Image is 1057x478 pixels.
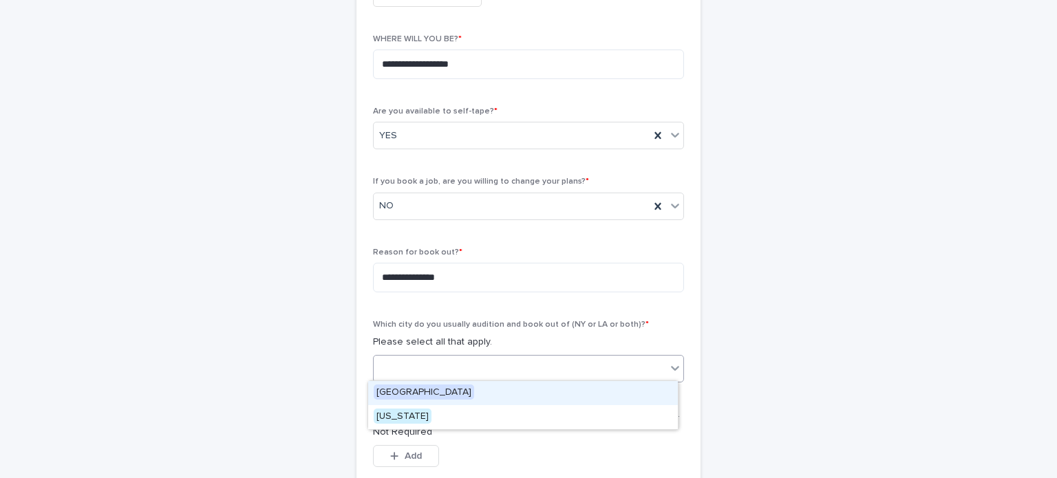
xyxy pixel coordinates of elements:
[379,129,397,143] span: YES
[373,35,462,43] span: WHERE WILL YOU BE?
[368,381,678,405] div: Los Angeles
[374,384,474,400] span: [GEOGRAPHIC_DATA]
[368,405,678,429] div: New York
[373,177,589,186] span: If you book a job, are you willing to change your plans?
[373,321,649,329] span: Which city do you usually audition and book out of (NY or LA or both)?
[373,107,498,116] span: Are you available to self-tape?
[373,425,684,439] p: Not Required
[373,248,462,257] span: Reason for book out?
[379,199,394,213] span: NO
[373,445,439,467] button: Add
[374,409,431,424] span: [US_STATE]
[373,335,684,349] p: Please select all that apply.
[405,451,422,461] span: Add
